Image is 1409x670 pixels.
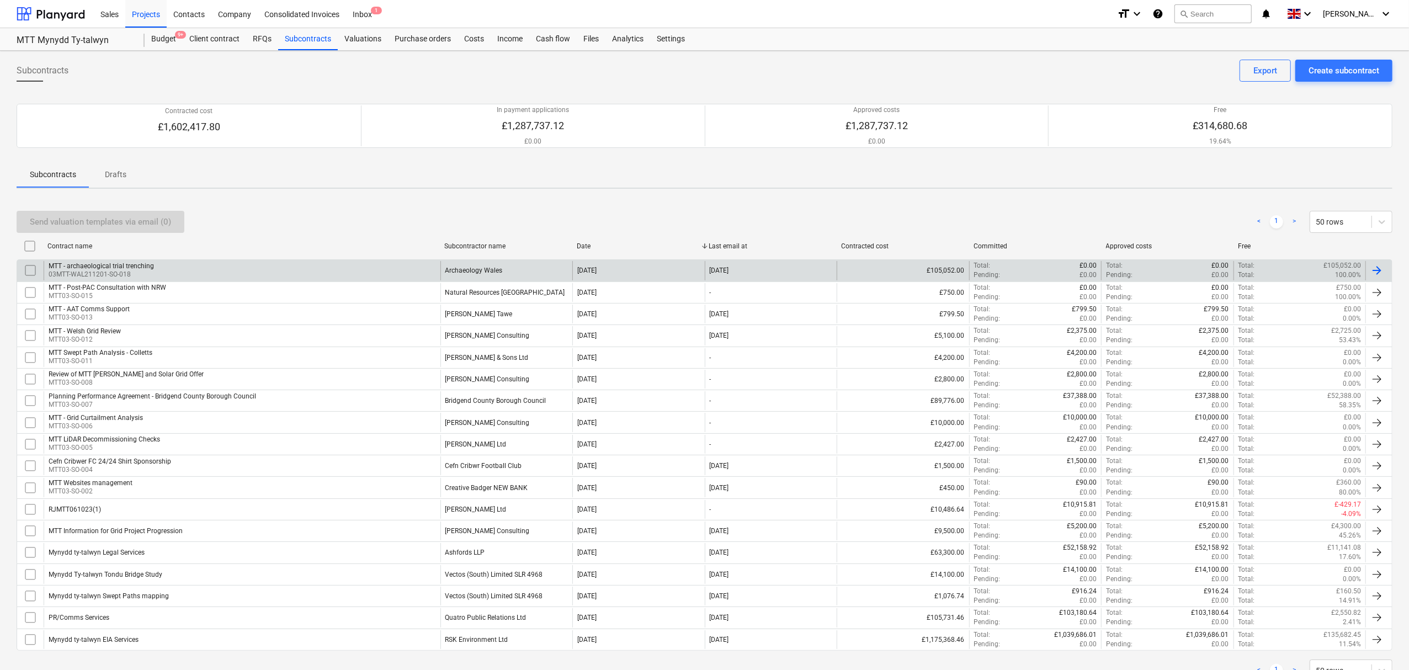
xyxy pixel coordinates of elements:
div: [DATE] [577,484,597,492]
p: 100.00% [1335,270,1361,280]
p: £0.00 [1080,444,1097,454]
p: 0.00% [1343,423,1361,432]
p: £2,427.00 [1199,435,1229,444]
div: Dulas Ltd [445,506,507,513]
p: £1,602,417.80 [158,120,220,134]
div: [DATE] [577,332,597,339]
p: Total : [974,261,991,270]
p: £0.00 [1344,435,1361,444]
i: keyboard_arrow_down [1379,7,1392,20]
p: Total : [1238,370,1255,379]
div: £2,800.00 [837,370,969,389]
div: Subcontractor name [444,242,568,250]
div: RFQs [246,28,278,50]
p: Pending : [1106,509,1132,519]
div: Purchase orders [388,28,458,50]
div: MTT - archaeological trial trenching [49,262,154,270]
p: £5,200.00 [1067,522,1097,531]
p: £0.00 [1212,270,1229,280]
p: £0.00 [1080,261,1097,270]
div: Archaeology Wales [445,267,503,274]
p: £0.00 [1080,358,1097,367]
i: Knowledge base [1152,7,1163,20]
iframe: Chat Widget [1354,617,1409,670]
div: Files [577,28,605,50]
p: Pending : [974,509,1001,519]
p: Total : [974,413,991,422]
p: Pending : [974,423,1001,432]
div: [DATE] [710,310,729,318]
div: - [710,375,711,383]
div: MTT - Grid Curtailment Analysis [49,414,143,422]
p: £2,800.00 [1199,370,1229,379]
p: £10,000.00 [1195,413,1229,422]
div: £799.50 [837,305,969,323]
p: £1,500.00 [1067,456,1097,466]
div: Approved costs [1106,242,1230,250]
p: £0.00 [1344,348,1361,358]
div: £9,500.00 [837,522,969,540]
p: £0.00 [1212,358,1229,367]
p: Pending : [1106,423,1132,432]
span: search [1179,9,1188,18]
div: Planning Performance Agreement - Bridgend County Borough Council [49,392,256,400]
p: £2,725.00 [1331,326,1361,336]
p: Free [1193,105,1248,115]
p: Pending : [1106,270,1132,280]
p: £750.00 [1336,283,1361,293]
i: notifications [1261,7,1272,20]
a: Settings [650,28,692,50]
p: MTT03-SO-015 [49,291,166,301]
div: MTT - Post-PAC Consultation with NRW [49,284,166,291]
p: 58.35% [1339,401,1361,410]
div: Bridgend County Borough Council [445,397,546,405]
p: £0.00 [1080,466,1097,475]
div: - [710,419,711,427]
a: Cash flow [529,28,577,50]
p: Pending : [974,444,1001,454]
p: £-429.17 [1334,500,1361,509]
div: Creative Badger NEW BANK [445,484,528,492]
p: Total : [1238,522,1255,531]
div: £10,486.64 [837,500,969,519]
p: Total : [1106,391,1123,401]
p: 19.64% [1193,137,1248,146]
p: Pending : [974,358,1001,367]
p: Pending : [1106,336,1132,345]
p: Pending : [974,379,1001,389]
span: Subcontracts [17,64,68,77]
div: Awel Aman Tawe [445,310,513,318]
div: £5,100.00 [837,326,969,345]
p: Total : [1106,522,1123,531]
a: Subcontracts [278,28,338,50]
p: £0.00 [1080,293,1097,302]
p: £2,375.00 [1067,326,1097,336]
p: Total : [1238,336,1255,345]
p: Total : [974,391,991,401]
div: Blake Clough Consulting [445,332,530,339]
p: Total : [974,326,991,336]
div: Contracted cost [841,242,965,250]
div: Date [577,242,700,250]
div: [DATE] [710,484,729,492]
div: - [710,440,711,448]
p: £0.00 [1080,488,1097,497]
div: MTT LiDAR Decommissioning Checks [49,435,160,443]
div: [DATE] [577,289,597,296]
div: Last email at [709,242,833,250]
div: MTT - AAT Comms Support [49,305,130,313]
p: £0.00 [1212,336,1229,345]
span: [PERSON_NAME] [1323,9,1378,18]
p: Pending : [974,293,1001,302]
p: Total : [1238,401,1255,410]
p: Contracted cost [158,107,220,116]
p: Total : [1238,293,1255,302]
p: 80.00% [1339,488,1361,497]
p: Total : [974,370,991,379]
div: £1,500.00 [837,456,969,475]
p: £1,287,737.12 [846,119,908,132]
div: Cefn Cribwer FC 24/24 Shirt Sponsorship [49,458,171,465]
p: Approved costs [846,105,908,115]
